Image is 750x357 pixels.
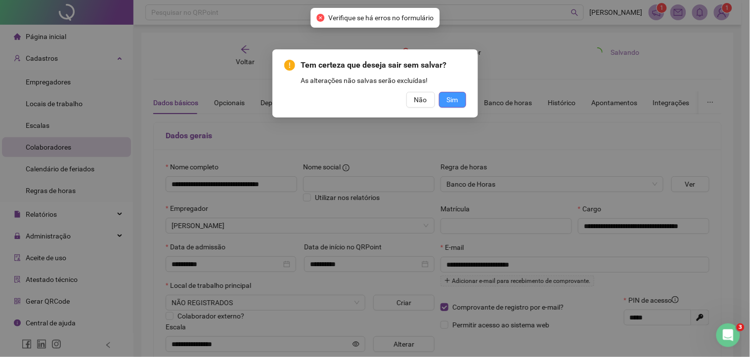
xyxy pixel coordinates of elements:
iframe: Intercom live chat [716,323,740,347]
span: Sim [447,94,458,105]
span: close-circle [316,14,324,22]
span: exclamation-circle [284,60,295,71]
span: 3 [737,323,745,331]
span: As alterações não salvas serão excluídas! [301,77,428,84]
span: Tem certeza que deseja sair sem salvar? [301,60,447,70]
button: Sim [439,92,466,108]
span: Verifique se há erros no formulário [328,12,434,23]
span: Não [414,94,427,105]
button: Não [406,92,435,108]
